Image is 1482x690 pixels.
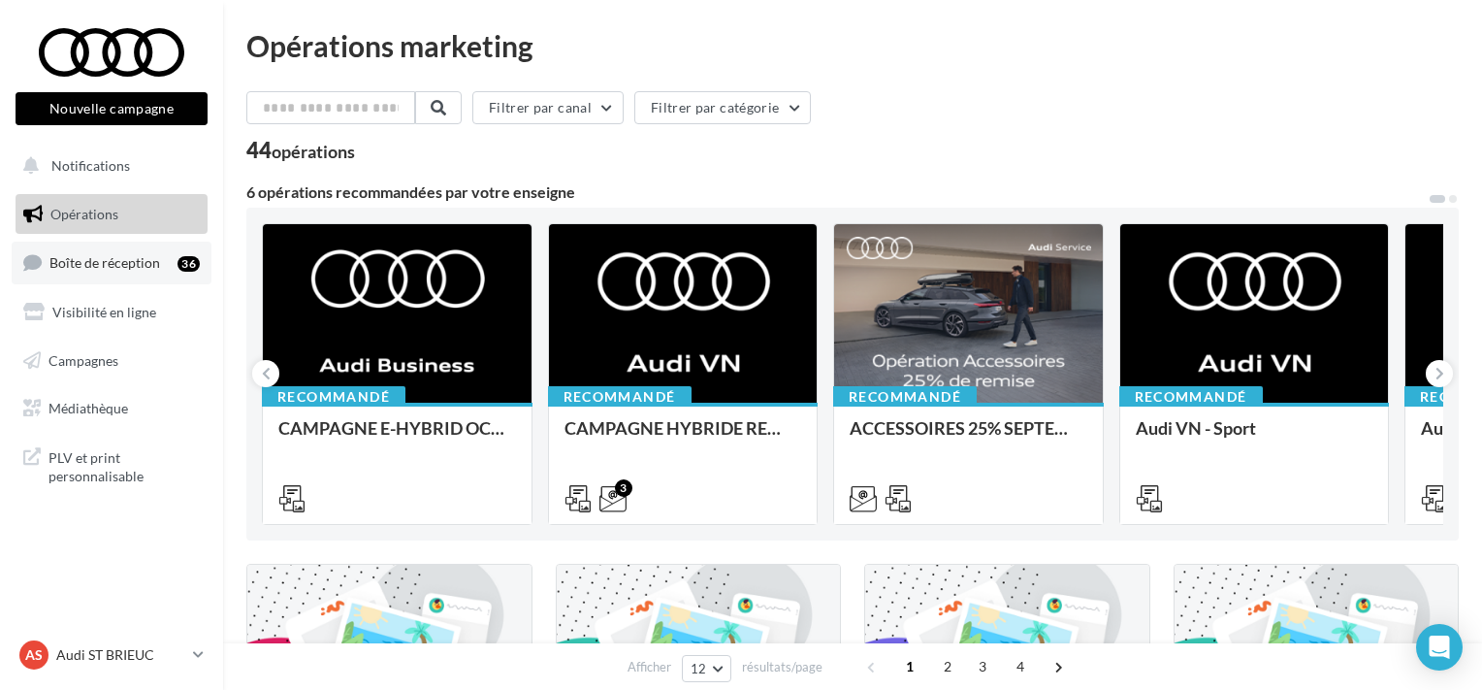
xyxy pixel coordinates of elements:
[1119,386,1263,408] div: Recommandé
[472,91,624,124] button: Filtrer par canal
[12,242,211,283] a: Boîte de réception36
[12,437,211,494] a: PLV et print personnalisable
[246,140,355,161] div: 44
[56,645,185,665] p: Audi ST BRIEUC
[246,184,1428,200] div: 6 opérations recommandées par votre enseigne
[48,351,118,368] span: Campagnes
[967,651,998,682] span: 3
[691,661,707,676] span: 12
[1005,651,1036,682] span: 4
[16,637,208,674] a: AS Audi ST BRIEUC
[49,254,160,271] span: Boîte de réception
[278,418,516,457] div: CAMPAGNE E-HYBRID OCTOBRE B2B
[12,146,204,186] button: Notifications
[262,386,405,408] div: Recommandé
[1136,418,1373,457] div: Audi VN - Sport
[682,655,731,682] button: 12
[52,304,156,320] span: Visibilité en ligne
[16,92,208,125] button: Nouvelle campagne
[634,91,811,124] button: Filtrer par catégorie
[272,143,355,160] div: opérations
[932,651,963,682] span: 2
[246,31,1459,60] div: Opérations marketing
[48,444,200,486] span: PLV et print personnalisable
[12,388,211,429] a: Médiathèque
[833,386,977,408] div: Recommandé
[615,479,632,497] div: 3
[48,400,128,416] span: Médiathèque
[850,418,1087,457] div: ACCESSOIRES 25% SEPTEMBRE - AUDI SERVICE
[1416,624,1463,671] div: Open Intercom Messenger
[628,658,671,676] span: Afficher
[25,645,43,665] span: AS
[564,418,802,457] div: CAMPAGNE HYBRIDE RECHARGEABLE
[894,651,925,682] span: 1
[12,194,211,235] a: Opérations
[50,206,118,222] span: Opérations
[12,292,211,333] a: Visibilité en ligne
[548,386,692,408] div: Recommandé
[177,256,200,272] div: 36
[51,157,130,174] span: Notifications
[12,341,211,381] a: Campagnes
[742,658,822,676] span: résultats/page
